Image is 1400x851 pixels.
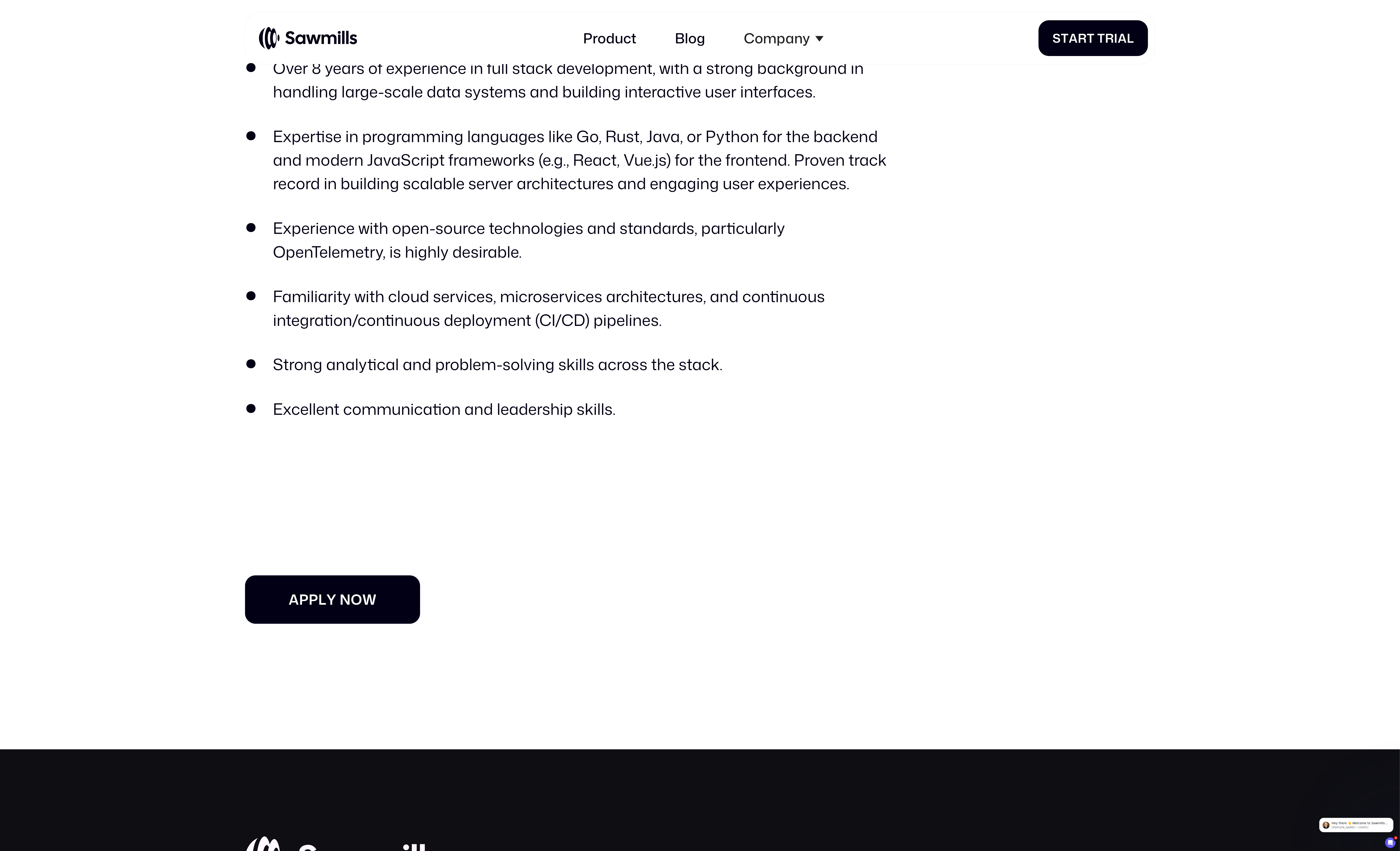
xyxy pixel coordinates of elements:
[245,284,889,332] li: Familiarity with cloud services, microservices architectures, and continuous integration/continuo...
[664,19,716,57] a: Blog
[1039,20,1148,56] a: StartTrial
[744,30,810,46] div: Company
[362,591,376,608] span: w
[1385,837,1396,848] iframe: Intercom live chat
[1087,31,1095,45] span: t
[299,591,309,608] span: p
[309,591,318,608] span: p
[245,11,889,35] li: BSc in Computer Science, Engineering, or a related field.
[318,591,326,608] span: l
[1118,31,1127,45] span: a
[1394,836,1398,840] span: 1
[1114,31,1118,45] span: i
[351,591,362,608] span: o
[245,505,889,533] p: ‍
[245,397,889,421] li: Excellent communication and leadership skills.
[1061,31,1069,45] span: t
[1097,31,1105,45] span: T
[1078,31,1087,45] span: r
[245,124,889,195] li: Expertise in programming languages like Go, Rust, Java, or Python for the backend and modern Java...
[245,216,889,263] li: Experience with open-source technologies and standards, particularly OpenTelemetry, is highly des...
[1069,31,1078,45] span: a
[1313,809,1400,839] iframe: Intercom notifications message
[1127,31,1134,45] span: l
[573,19,647,57] a: Product
[245,352,889,376] li: Strong analytical and problem-solving skills across the stack.
[733,19,834,57] div: Company
[1053,31,1061,45] span: S
[245,56,889,103] li: Over 8 years of experience in full stack development, with a strong background in handling large-...
[340,591,351,608] span: n
[1105,31,1114,45] span: r
[289,591,299,608] span: A
[326,591,336,608] span: y
[245,449,889,477] p: ‍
